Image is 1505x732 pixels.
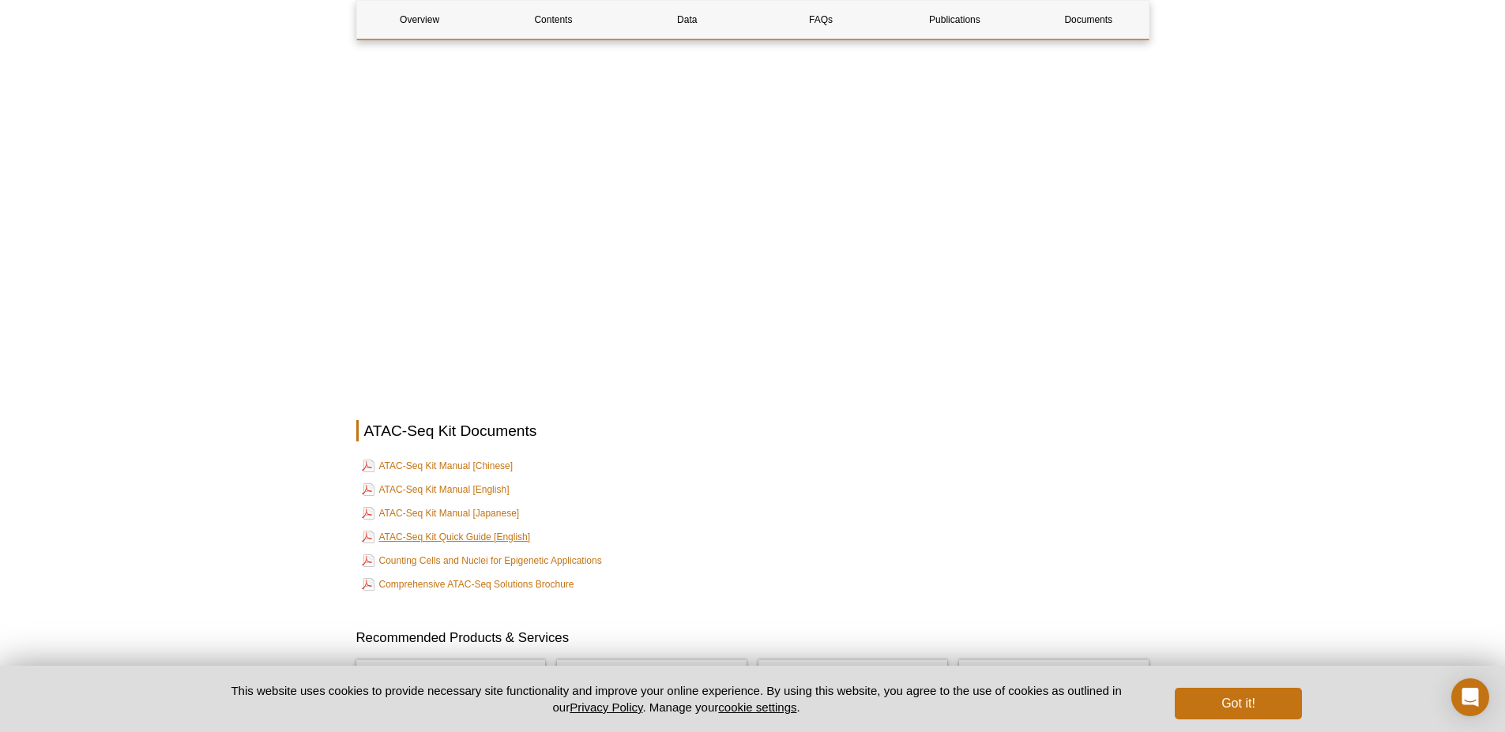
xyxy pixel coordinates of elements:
[362,551,602,570] a: Counting Cells and Nuclei for Epigenetic Applications
[362,504,520,523] a: ATAC-Seq Kit Manual [Japanese]
[1025,1,1151,39] a: Documents
[491,1,616,39] a: Contents
[1451,678,1489,716] div: Open Intercom Messenger
[362,575,574,594] a: Comprehensive ATAC-Seq Solutions Brochure
[362,456,514,475] a: ATAC-Seq Kit Manual [Chinese]
[356,420,1149,441] h2: ATAC-Seq Kit Documents
[204,682,1149,715] p: This website uses cookies to provide necessary site functionality and improve your online experie...
[758,1,883,39] a: FAQs
[1175,688,1301,719] button: Got it!
[356,629,1149,648] h3: Recommended Products & Services
[718,700,796,714] button: cookie settings
[570,700,642,714] a: Privacy Policy
[362,480,510,499] a: ATAC-Seq Kit Manual [English]
[362,527,531,546] a: ATAC-Seq Kit Quick Guide [English]
[624,1,750,39] a: Data
[892,1,1018,39] a: Publications
[357,1,483,39] a: Overview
